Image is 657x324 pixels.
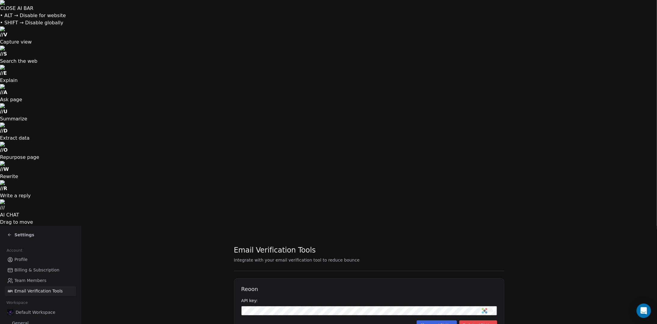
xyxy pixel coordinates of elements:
h1: Reoon [241,286,497,293]
img: Sticky Password [481,308,487,314]
span: Email Verification Tools [234,246,316,255]
a: Team Members [5,276,76,286]
a: Billing & Subscription [5,265,76,275]
div: API key: [241,298,497,304]
span: Billing & Subscription [14,267,59,273]
span: Settings [14,232,34,238]
span: Email Verification Tools [14,288,63,294]
span: Account [4,246,25,255]
a: Email Verification Tools [5,286,76,296]
a: Settings [7,232,34,238]
div: Open Intercom Messenger [637,304,651,318]
a: Profile [5,255,76,265]
span: Team Members [14,277,46,284]
span: Workspace [4,298,30,307]
span: Profile [14,256,28,263]
img: 2025-01-15_18-31-34.jpg [7,309,13,315]
span: Integrate with your email verification tool to reduce bounce [234,258,360,262]
span: Default Workspace [16,309,55,315]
